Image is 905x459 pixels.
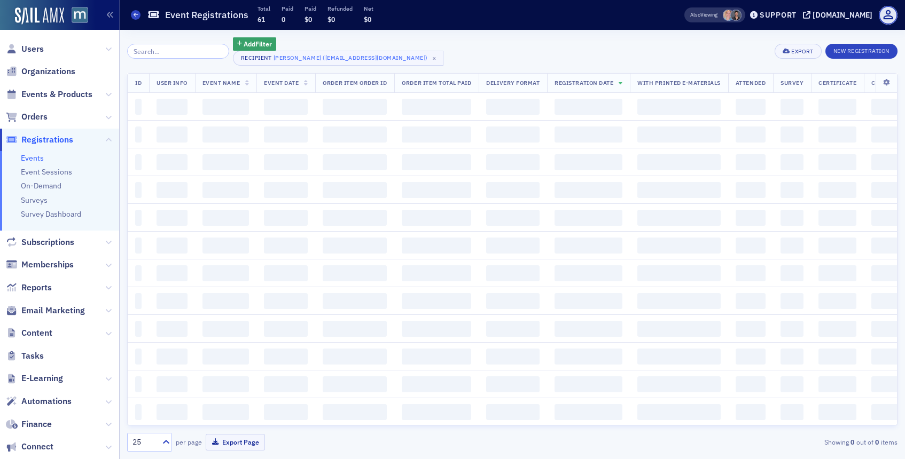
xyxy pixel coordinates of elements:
[21,350,44,362] span: Tasks
[818,349,856,365] span: ‌
[21,167,72,177] a: Event Sessions
[818,293,856,309] span: ‌
[402,182,471,198] span: ‌
[555,238,622,254] span: ‌
[6,259,74,271] a: Memberships
[364,15,371,23] span: $0
[157,376,188,392] span: ‌
[637,349,721,365] span: ‌
[637,182,721,198] span: ‌
[157,238,188,254] span: ‌
[736,293,766,309] span: ‌
[871,154,904,170] span: ‌
[871,349,904,365] span: ‌
[323,265,387,281] span: ‌
[486,349,540,365] span: ‌
[781,376,803,392] span: ‌
[15,7,64,25] img: SailAMX
[157,210,188,226] span: ‌
[736,154,766,170] span: ‌
[402,99,471,115] span: ‌
[157,265,188,281] span: ‌
[282,5,293,12] p: Paid
[327,15,335,23] span: $0
[849,437,856,447] strong: 0
[871,293,904,309] span: ‌
[202,154,249,170] span: ‌
[637,79,721,86] span: With Printed E-Materials
[264,79,299,86] span: Event Date
[736,238,766,254] span: ‌
[282,15,285,23] span: 0
[486,376,540,392] span: ‌
[402,321,471,337] span: ‌
[6,134,73,146] a: Registrations
[202,265,249,281] span: ‌
[264,349,308,365] span: ‌
[402,293,471,309] span: ‌
[274,52,428,63] div: [PERSON_NAME] ([EMAIL_ADDRESS][DOMAIN_NAME])
[818,376,856,392] span: ‌
[264,265,308,281] span: ‌
[555,376,622,392] span: ‌
[364,5,373,12] p: Net
[736,210,766,226] span: ‌
[486,210,540,226] span: ‌
[690,11,700,18] div: Also
[6,282,52,294] a: Reports
[264,182,308,198] span: ‌
[813,10,872,20] div: [DOMAIN_NAME]
[6,395,72,407] a: Automations
[402,238,471,254] span: ‌
[871,99,904,115] span: ‌
[21,259,74,271] span: Memberships
[21,282,52,294] span: Reports
[555,349,622,365] span: ‌
[871,210,904,226] span: ‌
[323,293,387,309] span: ‌
[202,99,249,115] span: ‌
[135,376,142,392] span: ‌
[873,437,881,447] strong: 0
[157,79,188,86] span: User Info
[736,376,766,392] span: ‌
[264,99,308,115] span: ‌
[21,209,81,219] a: Survey Dashboard
[64,7,88,25] a: View Homepage
[241,54,272,61] div: Recipient
[818,404,856,420] span: ‌
[825,44,898,59] button: New Registration
[135,293,142,309] span: ‌
[264,210,308,226] span: ‌
[555,182,622,198] span: ‌
[555,265,622,281] span: ‌
[21,418,52,430] span: Finance
[871,404,904,420] span: ‌
[157,99,188,115] span: ‌
[818,321,856,337] span: ‌
[781,210,803,226] span: ‌
[157,349,188,365] span: ‌
[690,11,717,19] span: Viewing
[730,10,742,21] span: Mary Beth Halpern
[135,404,142,420] span: ‌
[176,437,202,447] label: per page
[637,126,721,143] span: ‌
[264,376,308,392] span: ‌
[736,265,766,281] span: ‌
[637,404,721,420] span: ‌
[402,265,471,281] span: ‌
[402,376,471,392] span: ‌
[637,99,721,115] span: ‌
[781,321,803,337] span: ‌
[6,327,52,339] a: Content
[21,327,52,339] span: Content
[202,238,249,254] span: ‌
[781,349,803,365] span: ‌
[637,238,721,254] span: ‌
[402,210,471,226] span: ‌
[6,418,52,430] a: Finance
[871,79,904,86] span: Check-Ins
[555,99,622,115] span: ‌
